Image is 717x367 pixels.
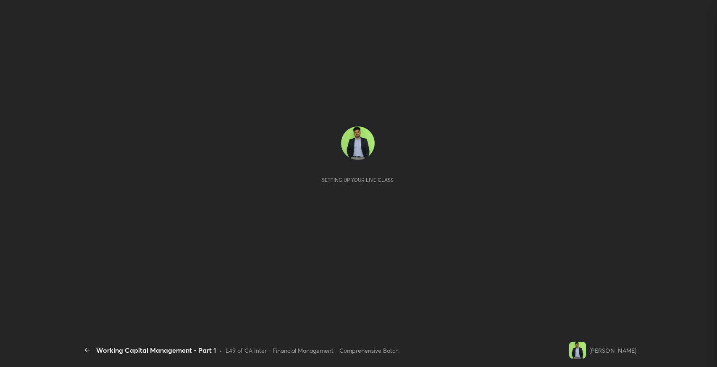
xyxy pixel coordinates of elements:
[96,345,216,355] div: Working Capital Management - Part 1
[322,177,394,183] div: Setting up your live class
[569,342,586,359] img: fcc3dd17a7d24364a6f5f049f7d33ac3.jpg
[341,126,375,160] img: fcc3dd17a7d24364a6f5f049f7d33ac3.jpg
[219,346,222,355] div: •
[589,346,636,355] div: [PERSON_NAME]
[226,346,399,355] div: L49 of CA Inter - Financial Management - Comprehensive Batch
